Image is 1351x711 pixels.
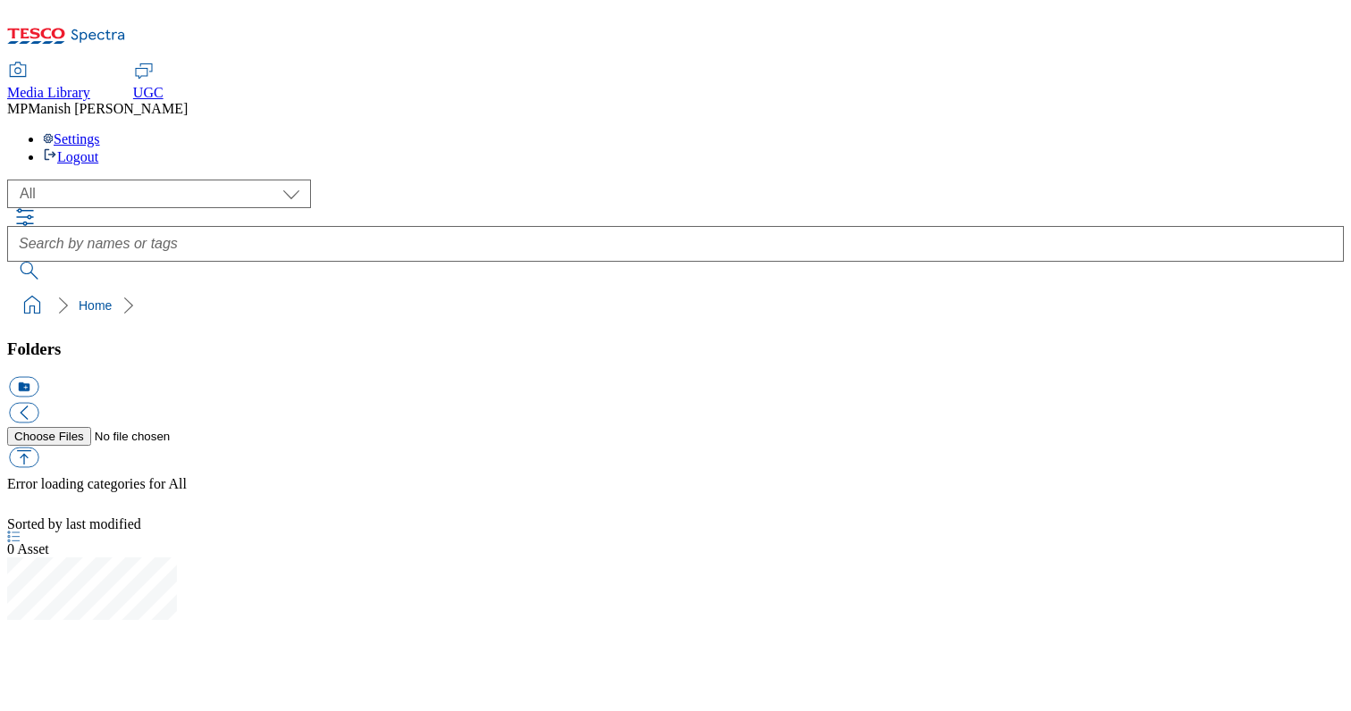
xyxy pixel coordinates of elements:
[7,289,1344,322] nav: breadcrumb
[7,339,1344,359] h3: Folders
[79,298,112,313] a: Home
[7,476,187,491] span: Error loading categories for All
[43,149,98,164] a: Logout
[18,291,46,320] a: home
[28,101,188,116] span: Manish [PERSON_NAME]
[7,541,17,556] span: 0
[7,541,49,556] span: Asset
[7,101,28,116] span: MP
[7,85,90,100] span: Media Library
[7,63,90,101] a: Media Library
[7,516,141,531] span: Sorted by last modified
[133,63,164,101] a: UGC
[7,226,1344,262] input: Search by names or tags
[43,131,100,146] a: Settings
[133,85,164,100] span: UGC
